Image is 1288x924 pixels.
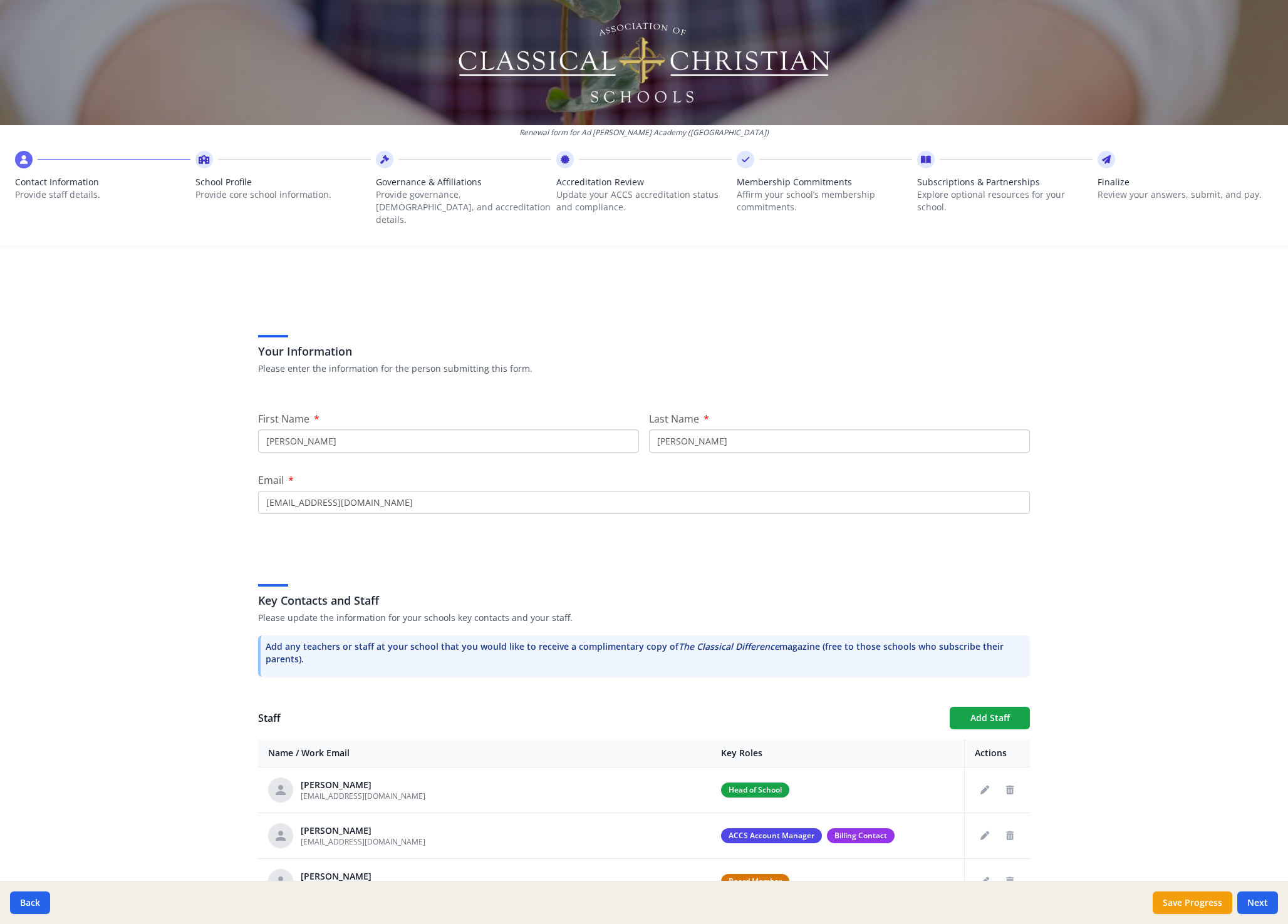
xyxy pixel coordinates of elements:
button: Delete staff [1000,826,1020,846]
span: Subscriptions & Partnerships [917,176,1093,188]
button: Delete staff [1000,871,1020,891]
p: Please enter the information for the person submitting this form. [258,362,1030,375]
p: Explore optional resources for your school. [917,188,1093,213]
span: ACCS Account Manager [721,828,822,843]
p: Provide core school information. [195,188,371,201]
span: Board Member [721,874,789,889]
button: Delete staff [1000,780,1020,800]
th: Key Roles [711,739,964,767]
div: [PERSON_NAME] [301,870,425,883]
button: Edit staff [975,826,995,846]
th: Actions [965,739,1031,767]
div: [PERSON_NAME] [301,779,425,791]
button: Next [1237,891,1278,914]
p: Review your answers, submit, and pay. [1098,188,1273,201]
button: Add Staff [950,707,1030,729]
span: Head of School [721,783,789,798]
button: Back [10,891,50,914]
p: Provide governance, [DEMOGRAPHIC_DATA], and accreditation details. [376,188,551,226]
span: Email [258,473,284,487]
span: [EMAIL_ADDRESS][DOMAIN_NAME] [301,836,425,847]
img: Logo [457,19,832,106]
span: [EMAIL_ADDRESS][DOMAIN_NAME] [301,791,425,801]
th: Name / Work Email [258,739,711,767]
i: The Classical Difference [678,640,779,652]
button: Save Progress [1153,891,1232,914]
button: Edit staff [975,780,995,800]
h3: Key Contacts and Staff [258,592,1030,609]
span: Finalize [1098,176,1273,188]
h1: Staff [258,711,940,726]
p: Please update the information for your schools key contacts and your staff. [258,612,1030,624]
h3: Your Information [258,342,1030,360]
p: Add any teachers or staff at your school that you would like to receive a complimentary copy of m... [266,640,1025,665]
span: Accreditation Review [556,176,732,188]
p: Update your ACCS accreditation status and compliance. [556,188,732,213]
button: Edit staff [975,871,995,891]
span: Billing Contact [827,828,895,843]
span: School Profile [195,176,371,188]
span: Membership Commitments [737,176,912,188]
span: Contact Information [15,176,190,188]
span: Governance & Affiliations [376,176,551,188]
span: First Name [258,412,309,426]
span: Last Name [649,412,699,426]
p: Provide staff details. [15,188,190,201]
p: Affirm your school’s membership commitments. [737,188,912,213]
div: [PERSON_NAME] [301,824,425,837]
